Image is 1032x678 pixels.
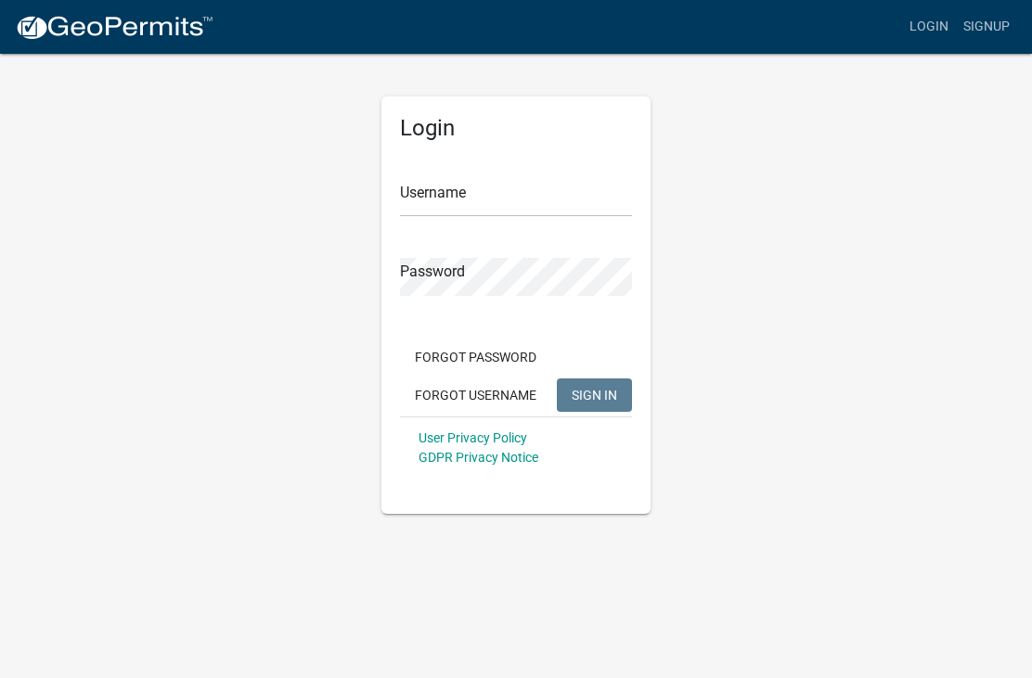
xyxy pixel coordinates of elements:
[400,115,632,142] h5: Login
[419,430,527,445] a: User Privacy Policy
[572,387,617,402] span: SIGN IN
[400,340,551,374] button: Forgot Password
[419,450,538,465] a: GDPR Privacy Notice
[557,378,632,412] button: SIGN IN
[956,9,1017,45] a: Signup
[400,378,551,412] button: Forgot Username
[902,9,956,45] a: Login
